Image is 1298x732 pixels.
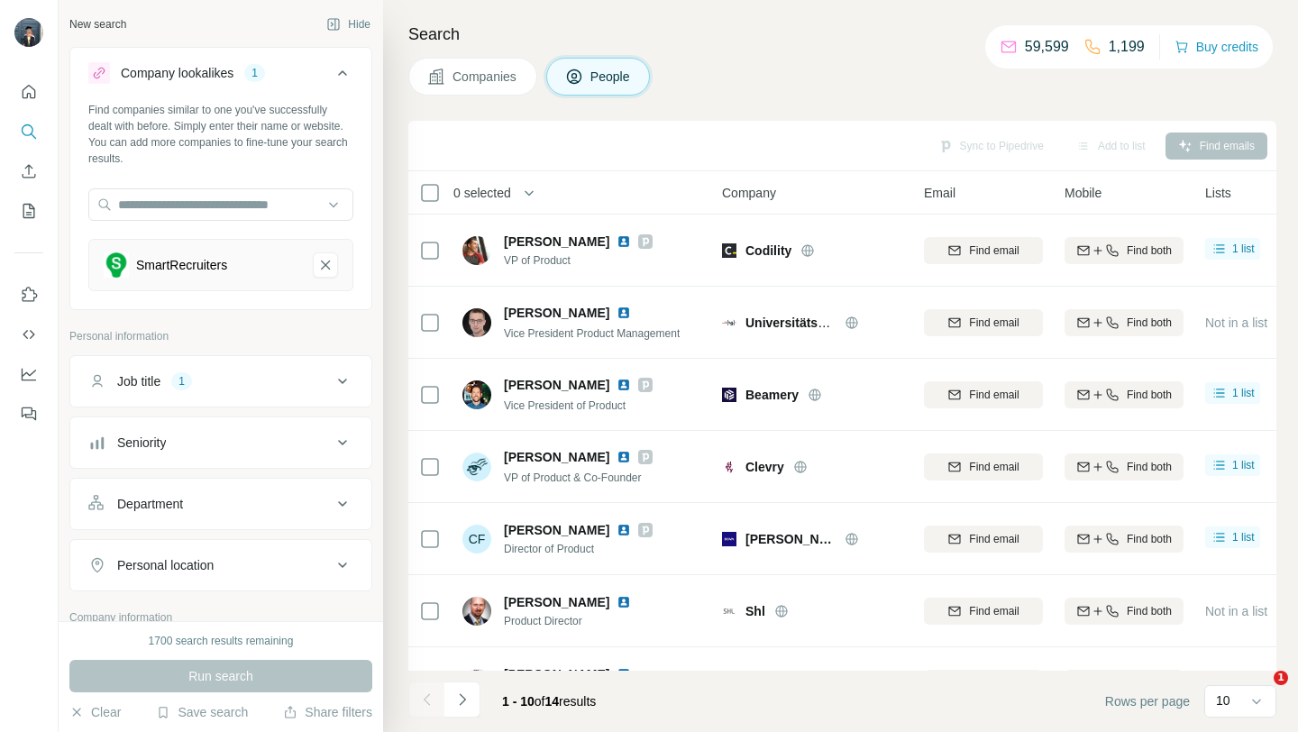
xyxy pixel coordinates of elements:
[504,448,609,466] span: [PERSON_NAME]
[14,115,43,148] button: Search
[1127,242,1172,259] span: Find both
[745,386,799,404] span: Beamery
[722,184,776,202] span: Company
[969,242,1019,259] span: Find email
[70,360,371,403] button: Job title1
[69,609,372,626] p: Company information
[452,68,518,86] span: Companies
[1232,529,1255,545] span: 1 list
[545,694,560,709] span: 14
[444,682,480,718] button: Navigate to next page
[1237,671,1280,714] iframe: Intercom live chat
[504,665,609,683] span: [PERSON_NAME]
[1232,241,1255,257] span: 1 list
[502,694,596,709] span: results
[745,530,836,548] span: [PERSON_NAME]
[745,316,1003,330] span: Universitätsmedizin [GEOGRAPHIC_DATA]
[69,703,121,721] button: Clear
[722,604,736,618] img: Logo of Shl
[1065,670,1184,697] button: Find both
[1205,316,1267,330] span: Not in a list
[117,372,160,390] div: Job title
[924,670,1043,697] button: Find email
[535,694,545,709] span: of
[69,16,126,32] div: New search
[504,541,653,557] span: Director of Product
[969,603,1019,619] span: Find email
[14,18,43,47] img: Avatar
[617,667,631,682] img: LinkedIn logo
[1175,34,1258,59] button: Buy credits
[462,236,491,265] img: Avatar
[969,531,1019,547] span: Find email
[504,233,609,251] span: [PERSON_NAME]
[104,252,129,278] img: SmartRecruiters-logo
[156,703,248,721] button: Save search
[504,593,609,611] span: [PERSON_NAME]
[617,523,631,537] img: LinkedIn logo
[462,453,491,481] img: Avatar
[1065,237,1184,264] button: Find both
[313,252,338,278] button: SmartRecruiters-remove-button
[924,526,1043,553] button: Find email
[617,306,631,320] img: LinkedIn logo
[504,521,609,539] span: [PERSON_NAME]
[504,471,642,484] span: VP of Product & Co-Founder
[1232,457,1255,473] span: 1 list
[136,256,227,274] div: SmartRecruiters
[14,318,43,351] button: Use Surfe API
[617,234,631,249] img: LinkedIn logo
[14,398,43,430] button: Feedback
[1127,531,1172,547] span: Find both
[69,328,372,344] p: Personal information
[504,327,680,340] span: Vice President Product Management
[617,595,631,609] img: LinkedIn logo
[1105,692,1190,710] span: Rows per page
[722,388,736,402] img: Logo of Beamery
[14,195,43,227] button: My lists
[462,669,491,698] img: Avatar
[117,434,166,452] div: Seniority
[745,458,784,476] span: Clevry
[1127,603,1172,619] span: Find both
[171,373,192,389] div: 1
[1216,691,1230,709] p: 10
[924,381,1043,408] button: Find email
[462,597,491,626] img: Avatar
[745,242,791,260] span: Codility
[244,65,265,81] div: 1
[117,556,214,574] div: Personal location
[502,694,535,709] span: 1 - 10
[70,544,371,587] button: Personal location
[1109,36,1145,58] p: 1,199
[1232,385,1255,401] span: 1 list
[504,376,609,394] span: [PERSON_NAME]
[924,598,1043,625] button: Find email
[1205,184,1231,202] span: Lists
[924,453,1043,480] button: Find email
[969,315,1019,331] span: Find email
[14,279,43,311] button: Use Surfe on LinkedIn
[722,532,736,546] img: Logo of Sova
[1065,526,1184,553] button: Find both
[969,387,1019,403] span: Find email
[504,252,653,269] span: VP of Product
[924,184,955,202] span: Email
[504,304,609,322] span: [PERSON_NAME]
[121,64,233,82] div: Company lookalikes
[14,155,43,188] button: Enrich CSV
[1065,309,1184,336] button: Find both
[70,51,371,102] button: Company lookalikes1
[969,459,1019,475] span: Find email
[314,11,383,38] button: Hide
[117,495,183,513] div: Department
[70,421,371,464] button: Seniority
[617,450,631,464] img: LinkedIn logo
[590,68,632,86] span: People
[1127,315,1172,331] span: Find both
[1065,453,1184,480] button: Find both
[88,102,353,167] div: Find companies similar to one you've successfully dealt with before. Simply enter their name or w...
[1065,598,1184,625] button: Find both
[1274,671,1288,685] span: 1
[745,602,765,620] span: Shl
